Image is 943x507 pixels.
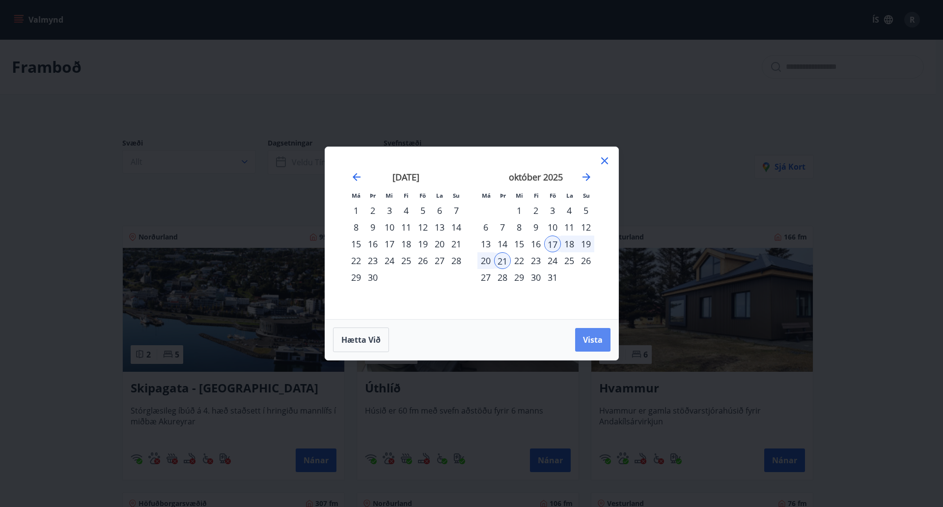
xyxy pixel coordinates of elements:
[415,236,431,252] td: Choose föstudagur, 19. september 2025 as your check-in date. It’s available.
[381,252,398,269] div: 24
[511,252,527,269] td: Choose miðvikudagur, 22. október 2025 as your check-in date. It’s available.
[494,252,511,269] td: Selected as end date. þriðjudagur, 21. október 2025
[578,219,594,236] div: 12
[544,219,561,236] div: 10
[527,252,544,269] div: 23
[431,219,448,236] td: Choose laugardagur, 13. september 2025 as your check-in date. It’s available.
[398,252,415,269] div: 25
[578,219,594,236] td: Choose sunnudagur, 12. október 2025 as your check-in date. It’s available.
[527,269,544,286] td: Choose fimmtudagur, 30. október 2025 as your check-in date. It’s available.
[415,236,431,252] div: 19
[348,202,364,219] div: 1
[527,236,544,252] td: Choose fimmtudagur, 16. október 2025 as your check-in date. It’s available.
[511,236,527,252] div: 15
[381,219,398,236] td: Choose miðvikudagur, 10. september 2025 as your check-in date. It’s available.
[448,252,465,269] td: Choose sunnudagur, 28. september 2025 as your check-in date. It’s available.
[561,219,578,236] td: Choose laugardagur, 11. október 2025 as your check-in date. It’s available.
[431,236,448,252] td: Choose laugardagur, 20. september 2025 as your check-in date. It’s available.
[561,252,578,269] td: Choose laugardagur, 25. október 2025 as your check-in date. It’s available.
[516,192,523,199] small: Mi
[511,269,527,286] td: Choose miðvikudagur, 29. október 2025 as your check-in date. It’s available.
[527,252,544,269] td: Choose fimmtudagur, 23. október 2025 as your check-in date. It’s available.
[477,236,494,252] div: 13
[583,192,590,199] small: Su
[534,192,539,199] small: Fi
[448,202,465,219] div: 7
[578,202,594,219] div: 5
[494,236,511,252] td: Choose þriðjudagur, 14. október 2025 as your check-in date. It’s available.
[448,236,465,252] div: 21
[544,202,561,219] td: Choose föstudagur, 3. október 2025 as your check-in date. It’s available.
[561,252,578,269] div: 25
[348,219,364,236] td: Choose mánudagur, 8. september 2025 as your check-in date. It’s available.
[419,192,426,199] small: Fö
[494,236,511,252] div: 14
[494,219,511,236] td: Choose þriðjudagur, 7. október 2025 as your check-in date. It’s available.
[482,192,491,199] small: Má
[431,252,448,269] div: 27
[364,236,381,252] div: 16
[527,219,544,236] td: Choose fimmtudagur, 9. október 2025 as your check-in date. It’s available.
[494,269,511,286] div: 28
[511,219,527,236] td: Choose miðvikudagur, 8. október 2025 as your check-in date. It’s available.
[337,159,607,307] div: Calendar
[448,202,465,219] td: Choose sunnudagur, 7. september 2025 as your check-in date. It’s available.
[511,219,527,236] div: 8
[583,334,603,345] span: Vista
[561,236,578,252] td: Selected. laugardagur, 18. október 2025
[415,219,431,236] div: 12
[544,269,561,286] td: Choose föstudagur, 31. október 2025 as your check-in date. It’s available.
[333,328,389,352] button: Hætta við
[436,192,443,199] small: La
[348,202,364,219] td: Choose mánudagur, 1. september 2025 as your check-in date. It’s available.
[364,236,381,252] td: Choose þriðjudagur, 16. september 2025 as your check-in date. It’s available.
[415,252,431,269] div: 26
[578,236,594,252] div: 19
[511,252,527,269] div: 22
[578,252,594,269] td: Choose sunnudagur, 26. október 2025 as your check-in date. It’s available.
[364,269,381,286] div: 30
[392,171,419,183] strong: [DATE]
[566,192,573,199] small: La
[404,192,409,199] small: Fi
[477,236,494,252] td: Choose mánudagur, 13. október 2025 as your check-in date. It’s available.
[544,252,561,269] td: Choose föstudagur, 24. október 2025 as your check-in date. It’s available.
[477,252,494,269] div: 20
[398,236,415,252] div: 18
[381,202,398,219] td: Choose miðvikudagur, 3. september 2025 as your check-in date. It’s available.
[364,252,381,269] div: 23
[561,202,578,219] div: 4
[415,252,431,269] td: Choose föstudagur, 26. september 2025 as your check-in date. It’s available.
[348,236,364,252] td: Choose mánudagur, 15. september 2025 as your check-in date. It’s available.
[398,219,415,236] div: 11
[398,202,415,219] td: Choose fimmtudagur, 4. september 2025 as your check-in date. It’s available.
[381,219,398,236] div: 10
[448,219,465,236] td: Choose sunnudagur, 14. september 2025 as your check-in date. It’s available.
[415,202,431,219] div: 5
[381,252,398,269] td: Choose miðvikudagur, 24. september 2025 as your check-in date. It’s available.
[386,192,393,199] small: Mi
[398,202,415,219] div: 4
[431,252,448,269] td: Choose laugardagur, 27. september 2025 as your check-in date. It’s available.
[381,236,398,252] td: Choose miðvikudagur, 17. september 2025 as your check-in date. It’s available.
[511,269,527,286] div: 29
[511,236,527,252] td: Choose miðvikudagur, 15. október 2025 as your check-in date. It’s available.
[494,252,511,269] div: 21
[544,236,561,252] td: Selected as start date. föstudagur, 17. október 2025
[448,219,465,236] div: 14
[398,219,415,236] td: Choose fimmtudagur, 11. september 2025 as your check-in date. It’s available.
[544,219,561,236] td: Choose föstudagur, 10. október 2025 as your check-in date. It’s available.
[477,269,494,286] div: 27
[364,202,381,219] div: 2
[544,202,561,219] div: 3
[494,269,511,286] td: Choose þriðjudagur, 28. október 2025 as your check-in date. It’s available.
[415,219,431,236] td: Choose föstudagur, 12. september 2025 as your check-in date. It’s available.
[348,269,364,286] td: Choose mánudagur, 29. september 2025 as your check-in date. It’s available.
[364,219,381,236] td: Choose þriðjudagur, 9. september 2025 as your check-in date. It’s available.
[477,252,494,269] td: Selected. mánudagur, 20. október 2025
[581,171,592,183] div: Move forward to switch to the next month.
[398,236,415,252] td: Choose fimmtudagur, 18. september 2025 as your check-in date. It’s available.
[431,202,448,219] td: Choose laugardagur, 6. september 2025 as your check-in date. It’s available.
[494,219,511,236] div: 7
[578,236,594,252] td: Selected. sunnudagur, 19. október 2025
